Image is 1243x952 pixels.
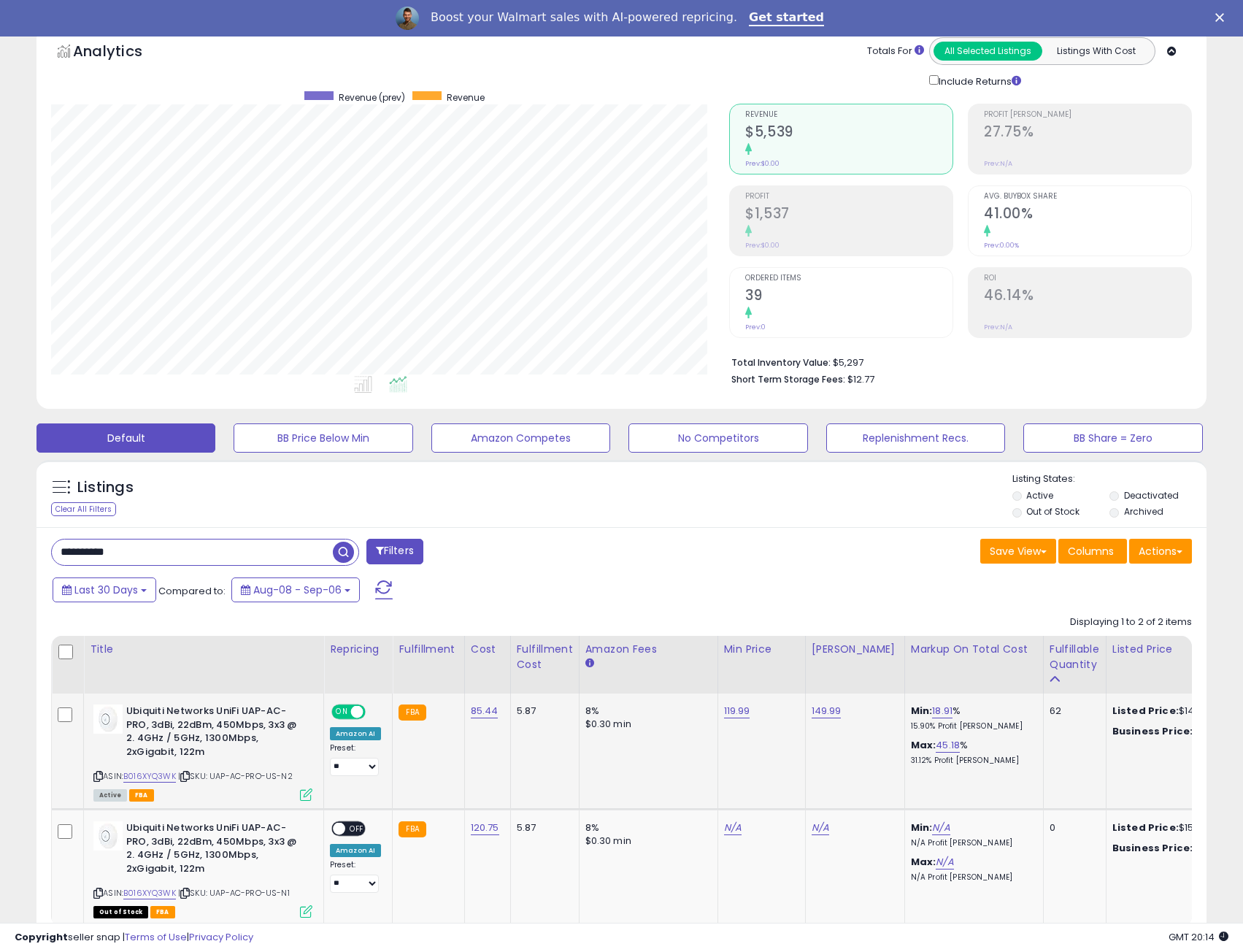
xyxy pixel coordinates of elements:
div: Cost [471,642,504,657]
a: Get started [749,10,824,26]
div: % [911,739,1032,766]
div: Fulfillment Cost [517,642,573,672]
div: Title [90,642,318,657]
button: Last 30 Days [53,577,156,602]
div: 5.87 [517,705,568,718]
label: Out of Stock [1026,505,1080,518]
div: $0.30 min [585,834,707,848]
div: Totals For [867,45,924,58]
h2: $5,539 [745,123,953,143]
span: Last 30 Days [74,583,138,597]
div: Preset: [330,743,381,776]
div: ASIN: [93,705,312,799]
a: B016XYQ3WK [123,887,176,899]
h2: 46.14% [984,287,1191,307]
a: N/A [724,821,742,835]
small: Prev: 0.00% [984,241,1019,250]
button: Replenishment Recs. [826,423,1005,453]
span: FBA [129,789,154,802]
span: 2025-10-7 20:14 GMT [1169,930,1228,944]
b: Min: [911,821,933,834]
button: Aug-08 - Sep-06 [231,577,360,602]
label: Active [1026,489,1053,502]
a: 45.18 [936,738,960,753]
button: Default [36,423,215,453]
span: Revenue [745,111,953,119]
button: All Selected Listings [934,42,1042,61]
button: BB Share = Zero [1023,423,1202,453]
b: Min: [911,704,933,718]
button: Save View [980,539,1056,564]
div: $139.99 [1112,725,1234,738]
span: Aug-08 - Sep-06 [253,583,342,597]
label: Deactivated [1124,489,1179,502]
a: 85.44 [471,704,499,718]
button: Listings With Cost [1042,42,1150,61]
span: All listings that are currently out of stock and unavailable for purchase on Amazon [93,906,148,918]
div: Repricing [330,642,386,657]
span: Avg. Buybox Share [984,193,1191,201]
b: Ubiquiti Networks UniFi UAP-AC-PRO, 3dBi, 22dBm, 450Mbps, 3x3 @ 2. 4GHz / 5GHz, 1300Mbps, 2xGigab... [126,705,304,762]
div: $0.30 min [585,718,707,731]
a: Privacy Policy [189,930,253,944]
small: Prev: 0 [745,323,766,331]
h2: 27.75% [984,123,1191,143]
div: Include Returns [918,72,1039,89]
th: The percentage added to the cost of goods (COGS) that forms the calculator for Min & Max prices. [904,636,1043,694]
div: Amazon AI [330,727,381,740]
a: 18.91 [932,704,953,718]
b: Max: [911,738,936,752]
b: Total Inventory Value: [731,356,831,369]
span: OFF [363,706,387,718]
small: Prev: N/A [984,159,1012,168]
span: Profit [PERSON_NAME] [984,111,1191,119]
span: Compared to: [158,584,226,598]
div: Amazon AI [330,844,381,857]
span: Ordered Items [745,275,953,283]
div: Displaying 1 to 2 of 2 items [1070,615,1192,629]
div: Fulfillable Quantity [1050,642,1100,672]
b: Listed Price: [1112,821,1179,834]
p: N/A Profit [PERSON_NAME] [911,838,1032,848]
small: FBA [399,821,426,837]
span: FBA [150,906,175,918]
div: 0 [1050,821,1095,834]
a: N/A [932,821,950,835]
div: 62 [1050,705,1095,718]
div: 8% [585,705,707,718]
b: Business Price: [1112,724,1193,738]
span: Columns [1068,544,1114,558]
b: Max: [911,855,936,869]
label: Archived [1124,505,1163,518]
a: 149.99 [812,704,842,718]
p: N/A Profit [PERSON_NAME] [911,872,1032,883]
a: B016XYQ3WK [123,770,176,783]
span: ROI [984,275,1191,283]
span: Revenue (prev) [339,91,405,104]
span: Revenue [447,91,485,104]
b: Short Term Storage Fees: [731,373,845,385]
a: 119.99 [724,704,750,718]
b: Business Price: [1112,841,1193,855]
li: $5,297 [731,353,1181,370]
button: Actions [1129,539,1192,564]
span: OFF [345,823,369,835]
button: Columns [1058,539,1127,564]
div: seller snap | | [15,931,253,945]
span: ON [333,706,351,718]
div: $149.00 [1112,705,1234,718]
h2: $1,537 [745,205,953,225]
button: No Competitors [628,423,807,453]
div: Close [1215,13,1230,22]
div: Listed Price [1112,642,1239,657]
button: Amazon Competes [431,423,610,453]
small: Amazon Fees. [585,657,594,670]
h2: 39 [745,287,953,307]
div: Preset: [330,860,381,893]
a: 120.75 [471,821,499,835]
div: Clear All Filters [51,502,116,516]
small: Prev: $0.00 [745,241,780,250]
span: All listings currently available for purchase on Amazon [93,789,127,802]
div: $154.99 [1112,821,1234,834]
div: [PERSON_NAME] [812,642,898,657]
